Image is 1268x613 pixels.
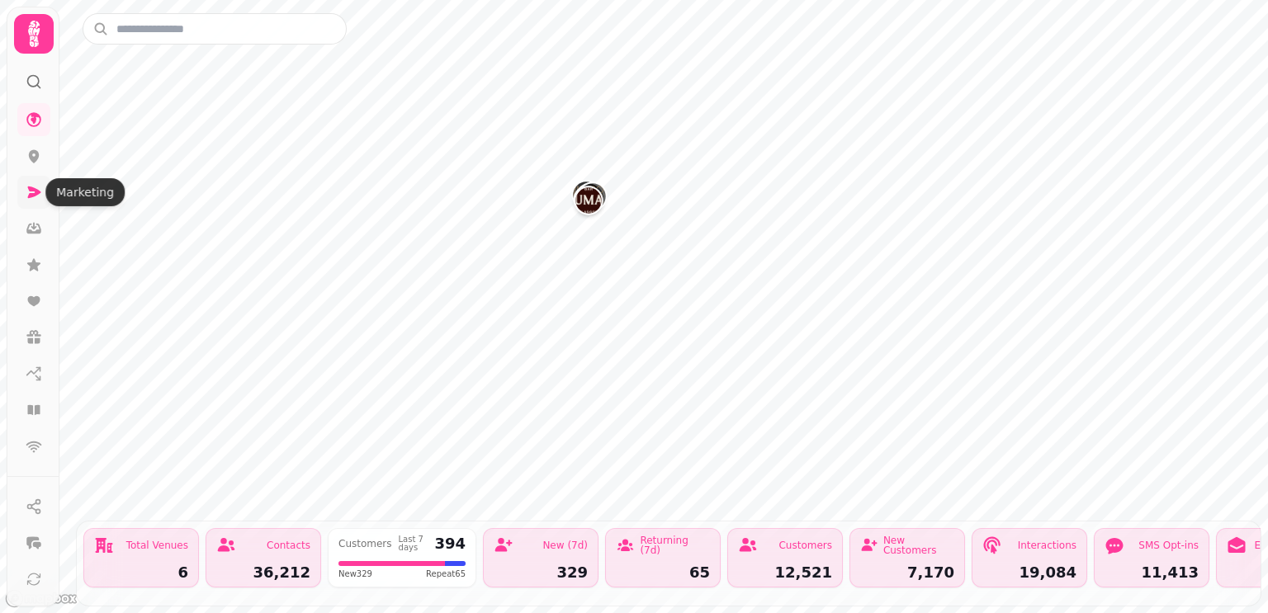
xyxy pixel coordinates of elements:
div: Customers [338,539,392,549]
div: 65 [616,565,710,580]
div: Map marker [580,183,606,215]
div: New Customers [883,535,954,555]
div: Map marker [575,186,601,218]
button: The Eagle Lodge [577,184,603,210]
div: New (7d) [542,540,588,550]
div: Map marker [573,182,599,213]
div: 394 [434,536,466,551]
button: Garvie & Co [573,182,599,208]
div: Returning (7d) [640,535,710,555]
div: Contacts [267,540,310,550]
button: Trumans [575,187,602,214]
div: SMS Opt-ins [1138,540,1199,550]
div: Marketing [45,178,125,206]
div: Customers [778,540,832,550]
span: New 329 [338,568,372,580]
button: The Grove & Rasoi [580,183,606,210]
div: 329 [494,565,588,580]
div: 19,084 [982,565,1076,580]
span: Repeat 65 [426,568,466,580]
div: 12,521 [738,565,832,580]
div: Map marker [575,187,602,219]
a: Mapbox logo [5,589,78,608]
div: Map marker [577,184,603,215]
div: 36,212 [216,565,310,580]
div: Last 7 days [399,535,428,552]
div: 11,413 [1105,565,1199,580]
div: Interactions [1018,540,1076,550]
div: Total Venues [126,540,188,550]
button: The Crescent [575,186,601,213]
div: 6 [94,565,188,580]
div: 7,170 [860,565,954,580]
